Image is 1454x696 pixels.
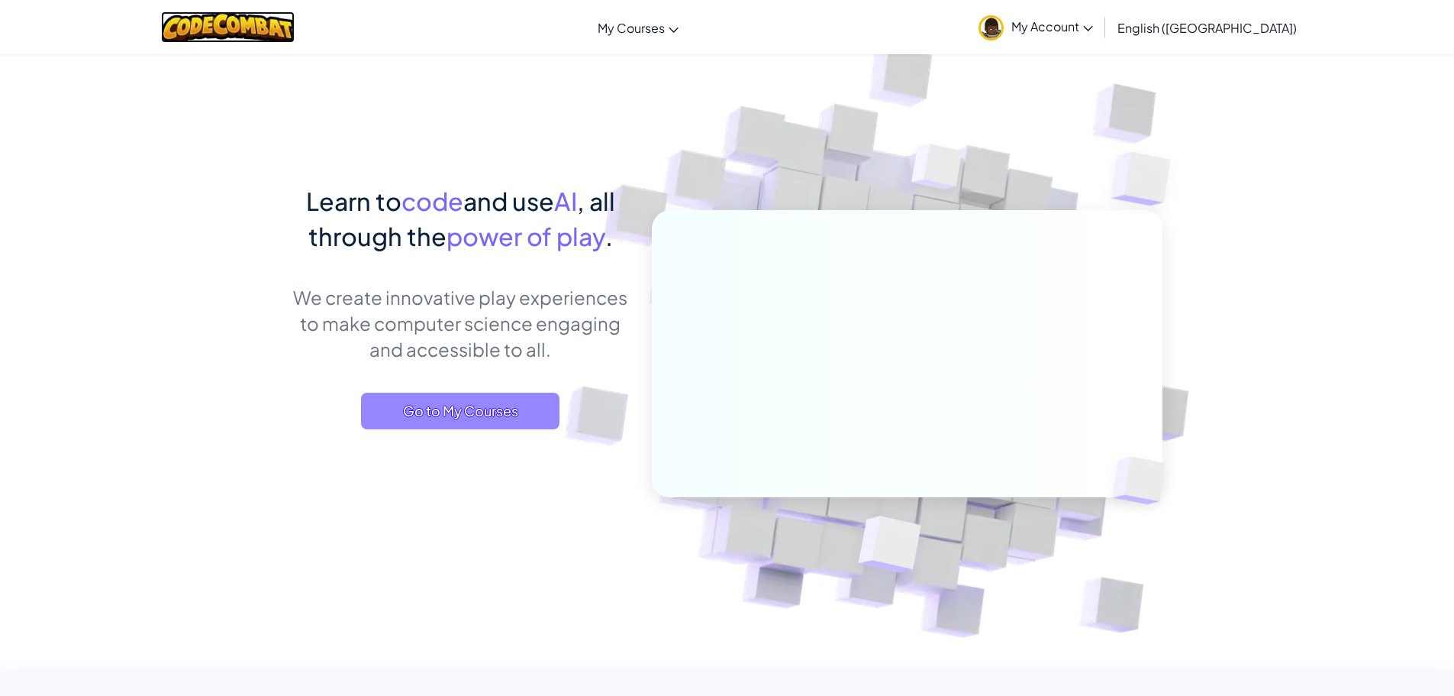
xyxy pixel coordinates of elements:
[292,284,629,362] p: We create innovative play experiences to make computer science engaging and accessible to all.
[1087,425,1201,536] img: Overlap cubes
[401,186,463,216] span: code
[882,114,992,228] img: Overlap cubes
[361,393,559,429] a: Go to My Courses
[1011,18,1093,34] span: My Account
[161,11,295,43] img: CodeCombat logo
[306,186,401,216] span: Learn to
[447,221,605,251] span: power of play
[590,7,686,48] a: My Courses
[820,484,957,610] img: Overlap cubes
[598,20,665,36] span: My Courses
[1110,7,1304,48] a: English ([GEOGRAPHIC_DATA])
[463,186,554,216] span: and use
[1117,20,1297,36] span: English ([GEOGRAPHIC_DATA])
[605,221,613,251] span: .
[1081,115,1213,244] img: Overlap cubes
[971,3,1101,51] a: My Account
[978,15,1004,40] img: avatar
[554,186,577,216] span: AI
